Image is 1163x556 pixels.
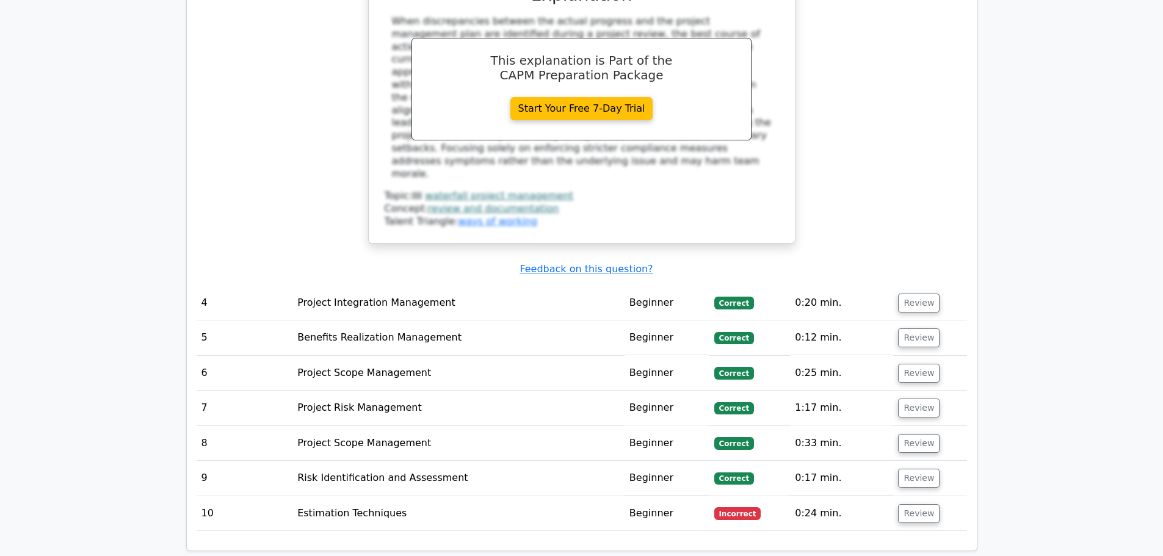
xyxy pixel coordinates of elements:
[197,391,293,425] td: 7
[625,286,709,320] td: Beginner
[898,469,940,488] button: Review
[292,356,625,391] td: Project Scope Management
[714,367,754,379] span: Correct
[197,496,293,531] td: 10
[292,426,625,461] td: Project Scope Management
[625,391,709,425] td: Beginner
[292,320,625,355] td: Benefits Realization Management
[510,97,653,120] a: Start Your Free 7-Day Trial
[625,320,709,355] td: Beginner
[714,332,754,344] span: Correct
[197,286,293,320] td: 4
[714,507,761,519] span: Incorrect
[385,203,779,215] div: Concept:
[714,297,754,309] span: Correct
[790,461,893,496] td: 0:17 min.
[625,426,709,461] td: Beginner
[392,15,772,180] div: When discrepancies between the actual progress and the project management plan are identified dur...
[292,391,625,425] td: Project Risk Management
[197,426,293,461] td: 8
[625,461,709,496] td: Beginner
[458,215,537,227] a: ways of working
[790,320,893,355] td: 0:12 min.
[197,320,293,355] td: 5
[428,203,559,214] a: review and documentation
[714,437,754,449] span: Correct
[898,328,940,347] button: Review
[292,496,625,531] td: Estimation Techniques
[898,434,940,453] button: Review
[790,356,893,391] td: 0:25 min.
[197,461,293,496] td: 9
[898,399,940,417] button: Review
[197,356,293,391] td: 6
[385,190,779,228] div: Talent Triangle:
[714,402,754,414] span: Correct
[714,472,754,485] span: Correct
[790,426,893,461] td: 0:33 min.
[898,364,940,383] button: Review
[425,190,573,201] a: waterfall project management
[520,263,653,275] a: Feedback on this question?
[625,496,709,531] td: Beginner
[790,286,893,320] td: 0:20 min.
[790,391,893,425] td: 1:17 min.
[625,356,709,391] td: Beginner
[385,190,779,203] div: Topic:
[790,496,893,531] td: 0:24 min.
[898,294,940,312] button: Review
[292,286,625,320] td: Project Integration Management
[898,504,940,523] button: Review
[292,461,625,496] td: Risk Identification and Assessment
